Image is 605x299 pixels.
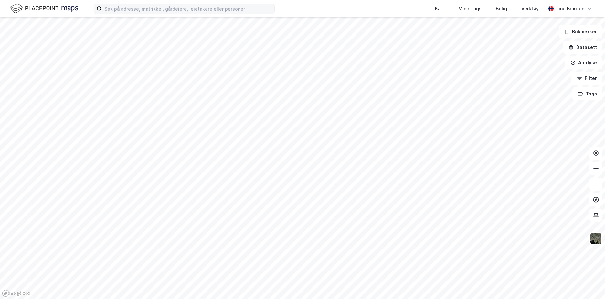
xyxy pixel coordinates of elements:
[458,5,482,13] div: Mine Tags
[435,5,444,13] div: Kart
[573,268,605,299] iframe: Chat Widget
[10,3,78,14] img: logo.f888ab2527a4732fd821a326f86c7f29.svg
[102,4,274,14] input: Søk på adresse, matrikkel, gårdeiere, leietakere eller personer
[521,5,539,13] div: Verktøy
[556,5,584,13] div: Line Brauten
[573,268,605,299] div: Kontrollprogram for chat
[496,5,507,13] div: Bolig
